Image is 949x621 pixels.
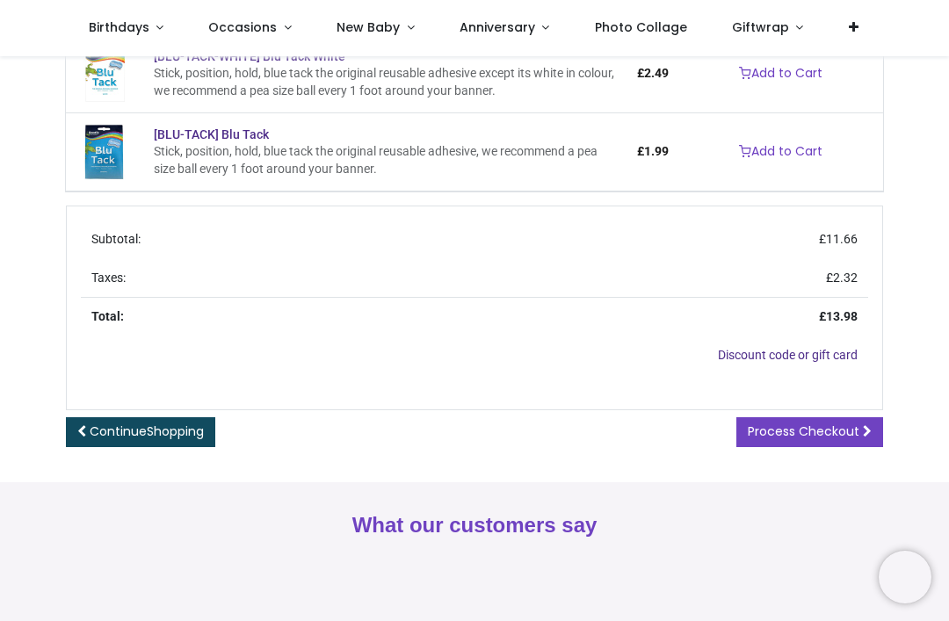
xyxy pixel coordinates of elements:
strong: Total: [91,309,124,323]
td: Taxes: [81,259,506,298]
span: Anniversary [460,18,535,36]
a: [BLU-TACK-WHITE] Blu Tack White [154,49,345,63]
span: £ [819,232,858,246]
td: Subtotal: [81,220,506,259]
span: Occasions [208,18,277,36]
span: 2.49 [644,66,669,80]
span: Continue [90,422,204,440]
div: Stick, position, hold, blue tack the original reusable adhesive, we recommend a pea size ball eve... [154,143,616,177]
span: £ [826,271,858,285]
a: Add to Cart [728,59,834,89]
span: Shopping [147,422,204,440]
span: 13.98 [826,309,858,323]
iframe: Brevo live chat [879,551,931,603]
a: [BLU-TACK] Blu Tack [154,127,269,141]
a: Add to Cart [728,137,834,167]
img: [BLU-TACK-WHITE] Blu Tack White [76,46,133,102]
a: [BLU-TACK] Blu Tack [76,144,133,158]
span: £ [637,144,669,158]
a: Discount code or gift card [718,348,858,362]
strong: £ [819,309,858,323]
span: 11.66 [826,232,858,246]
a: ContinueShopping [66,417,215,447]
div: Stick, position, hold, blue tack the original reusable adhesive except its white in colour, we re... [154,65,616,99]
span: Process Checkout [748,422,859,440]
a: Process Checkout [736,417,883,447]
span: Giftwrap [732,18,789,36]
span: £ [637,66,669,80]
a: [BLU-TACK-WHITE] Blu Tack White [76,66,133,80]
span: Photo Collage [595,18,687,36]
h2: What our customers say [66,510,883,540]
img: [BLU-TACK] Blu Tack [76,124,133,180]
span: 1.99 [644,144,669,158]
span: 2.32 [833,271,858,285]
span: Birthdays [89,18,149,36]
span: New Baby [337,18,400,36]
